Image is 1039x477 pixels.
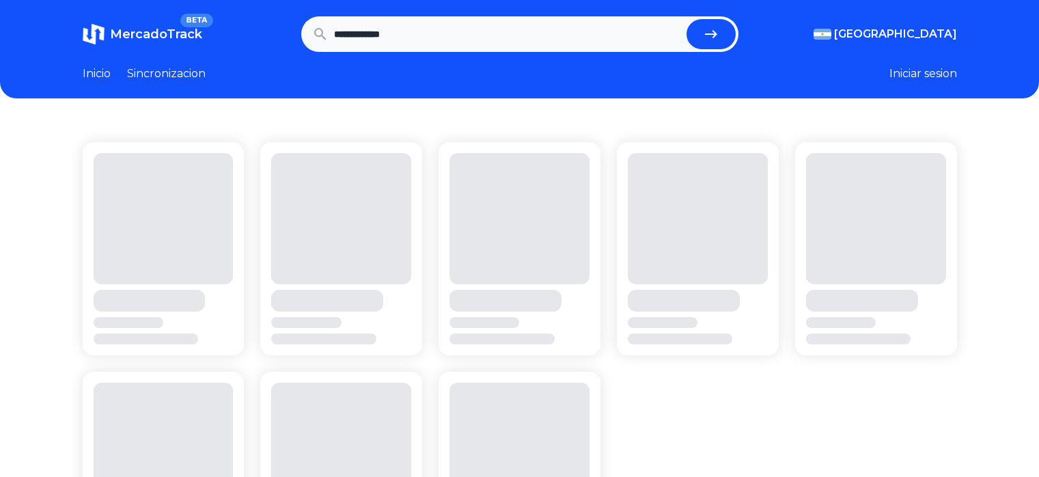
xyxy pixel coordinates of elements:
a: MercadoTrackBETA [83,23,202,45]
span: [GEOGRAPHIC_DATA] [834,26,957,42]
a: Sincronizacion [127,66,206,82]
img: Argentina [814,29,831,40]
button: [GEOGRAPHIC_DATA] [814,26,957,42]
span: MercadoTrack [110,27,202,42]
img: MercadoTrack [83,23,105,45]
a: Inicio [83,66,111,82]
span: BETA [180,14,212,27]
button: Iniciar sesion [889,66,957,82]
